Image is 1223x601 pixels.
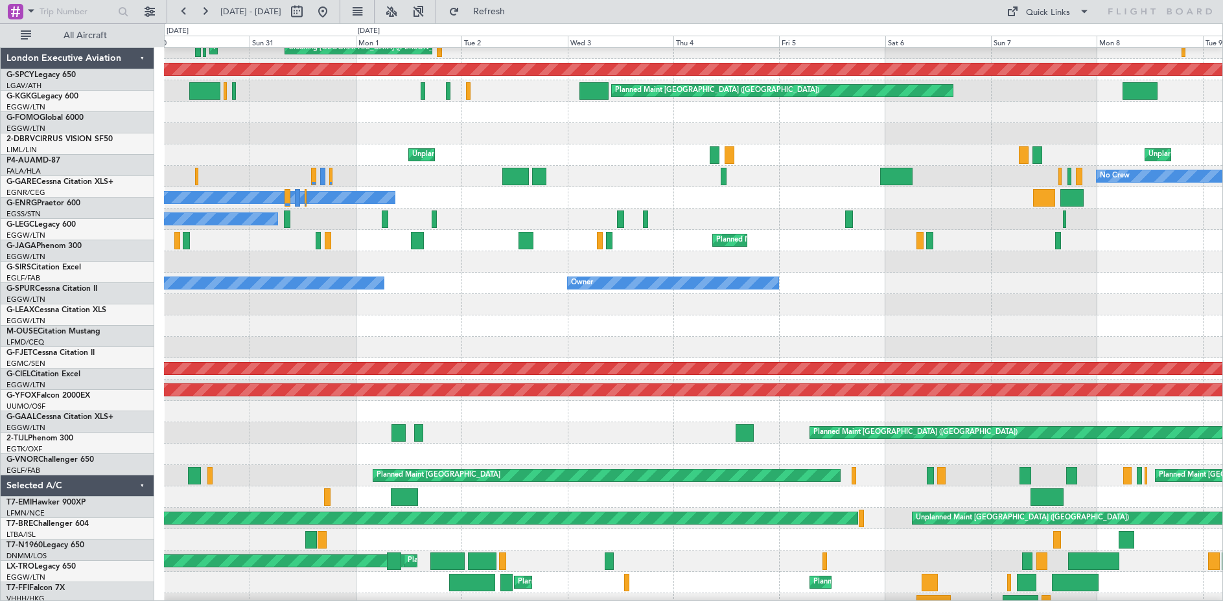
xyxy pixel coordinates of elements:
[6,380,45,390] a: EGGW/LTN
[6,178,113,186] a: G-GARECessna Citation XLS+
[6,349,32,357] span: G-FJET
[716,231,920,250] div: Planned Maint [GEOGRAPHIC_DATA] ([GEOGRAPHIC_DATA])
[6,157,36,164] span: P4-AUA
[6,520,33,528] span: T7-BRE
[6,328,38,335] span: M-OUSE
[6,135,113,143] a: 2-DBRVCIRRUS VISION SF50
[6,221,76,229] a: G-LEGCLegacy 600
[6,392,36,400] span: G-YFOX
[34,31,137,40] span: All Aircraft
[356,36,461,47] div: Mon 1
[462,7,517,16] span: Refresh
[6,285,35,293] span: G-SPUR
[6,71,76,79] a: G-SPCYLegacy 650
[1026,6,1070,19] div: Quick Links
[6,444,42,454] a: EGTK/OXF
[443,1,520,22] button: Refresh
[6,551,47,561] a: DNMM/LOS
[6,221,34,229] span: G-LEGC
[358,26,380,37] div: [DATE]
[6,435,28,442] span: 2-TIJL
[40,2,114,21] input: Trip Number
[250,36,355,47] div: Sun 31
[408,551,624,571] div: Planned Maint [GEOGRAPHIC_DATA] ([GEOGRAPHIC_DATA] Intl)
[6,285,97,293] a: G-SPURCessna Citation II
[220,6,281,17] span: [DATE] - [DATE]
[6,370,80,378] a: G-CIELCitation Excel
[213,38,362,58] div: Planned Maint Athens ([PERSON_NAME] Intl)
[6,584,65,592] a: T7-FFIFalcon 7X
[6,178,36,186] span: G-GARE
[6,520,89,528] a: T7-BREChallenger 604
[813,423,1018,442] div: Planned Maint [GEOGRAPHIC_DATA] ([GEOGRAPHIC_DATA])
[1097,36,1202,47] div: Mon 8
[6,102,45,112] a: EGGW/LTN
[144,36,250,47] div: Sat 30
[6,93,37,100] span: G-KGKG
[6,231,45,240] a: EGGW/LTN
[6,573,45,582] a: EGGW/LTN
[673,36,779,47] div: Thu 4
[813,573,1018,592] div: Planned Maint [GEOGRAPHIC_DATA] ([GEOGRAPHIC_DATA])
[6,541,84,549] a: T7-N1960Legacy 650
[6,328,100,335] a: M-OUSECitation Mustang
[6,392,90,400] a: G-YFOXFalcon 2000EX
[6,499,86,506] a: T7-EMIHawker 900XP
[6,252,45,262] a: EGGW/LTN
[779,36,885,47] div: Fri 5
[412,145,496,164] div: Unplanned Maint Chester
[6,541,43,549] span: T7-N1960
[6,413,113,421] a: G-GAALCessna Citation XLS+
[6,242,82,250] a: G-JAGAPhenom 300
[6,242,36,250] span: G-JAGA
[6,199,80,207] a: G-ENRGPraetor 600
[6,413,36,421] span: G-GAAL
[6,306,34,314] span: G-LEAX
[6,71,34,79] span: G-SPCY
[6,135,35,143] span: 2-DBRV
[461,36,567,47] div: Tue 2
[6,359,45,369] a: EGMC/SEN
[14,25,141,46] button: All Aircraft
[6,114,84,122] a: G-FOMOGlobal 6000
[6,499,32,506] span: T7-EMI
[6,435,73,442] a: 2-TIJLPhenom 300
[6,166,41,176] a: FALA/HLA
[571,273,593,293] div: Owner
[6,563,34,571] span: LX-TRO
[6,370,30,378] span: G-CIEL
[6,337,44,347] a: LFMD/CEQ
[6,456,38,464] span: G-VNOR
[6,530,36,539] a: LTBA/ISL
[615,81,819,100] div: Planned Maint [GEOGRAPHIC_DATA] ([GEOGRAPHIC_DATA])
[167,26,189,37] div: [DATE]
[6,145,37,155] a: LIML/LIN
[6,466,40,475] a: EGLF/FAB
[6,584,29,592] span: T7-FFI
[6,508,45,518] a: LFMN/NCE
[1100,166,1130,186] div: No Crew
[6,349,95,357] a: G-FJETCessna Citation II
[6,264,81,271] a: G-SIRSCitation Excel
[377,466,500,485] div: Planned Maint [GEOGRAPHIC_DATA]
[991,36,1097,47] div: Sun 7
[6,81,41,91] a: LGAV/ATH
[6,402,45,411] a: UUMO/OSF
[6,423,45,433] a: EGGW/LTN
[6,456,94,464] a: G-VNORChallenger 650
[6,306,106,314] a: G-LEAXCessna Citation XLS
[6,157,60,164] a: P4-AUAMD-87
[6,114,40,122] span: G-FOMO
[6,93,78,100] a: G-KGKGLegacy 600
[518,573,722,592] div: Planned Maint [GEOGRAPHIC_DATA] ([GEOGRAPHIC_DATA])
[6,199,37,207] span: G-ENRG
[6,124,45,133] a: EGGW/LTN
[568,36,673,47] div: Wed 3
[6,316,45,326] a: EGGW/LTN
[6,209,41,219] a: EGSS/STN
[6,264,31,271] span: G-SIRS
[1000,1,1096,22] button: Quick Links
[6,188,45,198] a: EGNR/CEG
[6,563,76,571] a: LX-TROLegacy 650
[6,295,45,304] a: EGGW/LTN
